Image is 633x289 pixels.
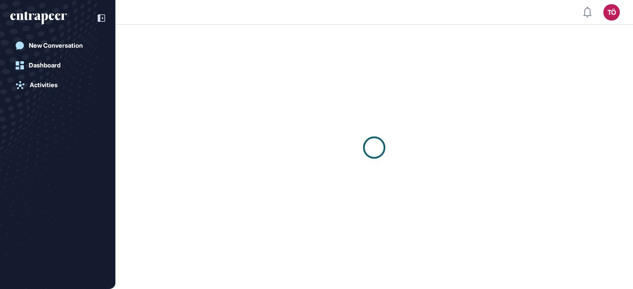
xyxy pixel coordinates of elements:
[10,37,105,54] a: New Conversation
[603,4,620,21] button: TÖ
[10,12,67,25] div: entrapeer-logo
[10,77,105,93] a: Activities
[10,57,105,74] a: Dashboard
[29,42,83,49] div: New Conversation
[30,81,58,89] div: Activities
[29,62,61,69] div: Dashboard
